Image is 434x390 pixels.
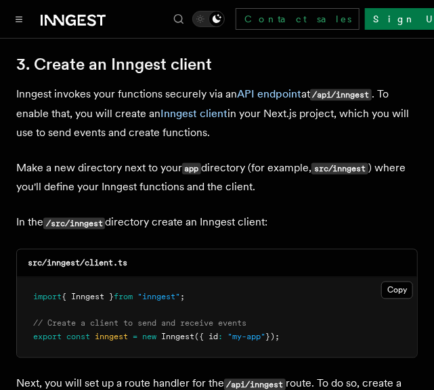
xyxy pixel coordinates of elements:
span: "inngest" [137,292,180,302]
span: Inngest [161,332,194,342]
span: ; [180,292,185,302]
p: Make a new directory next to your directory (for example, ) where you'll define your Inngest func... [16,158,418,197]
code: /api/inngest [310,89,372,101]
span: = [133,332,137,342]
span: "my-app" [227,332,265,342]
span: { Inngest } [62,292,114,302]
a: 3. Create an Inngest client [16,55,212,74]
span: }); [265,332,280,342]
a: Inngest client [160,107,227,120]
span: export [33,332,62,342]
button: Toggle navigation [11,11,27,27]
span: ({ id [194,332,218,342]
code: src/inngest [311,163,368,175]
button: Find something... [171,11,187,27]
button: Copy [381,282,413,299]
code: app [182,163,201,175]
span: const [66,332,90,342]
span: : [218,332,223,342]
a: Contact sales [236,8,360,30]
span: // Create a client to send and receive events [33,319,246,328]
span: new [142,332,156,342]
code: /src/inngest [43,218,105,230]
p: Inngest invokes your functions securely via an at . To enable that, you will create an in your Ne... [16,85,418,142]
span: inngest [95,332,128,342]
code: src/inngest/client.ts [28,259,127,268]
span: import [33,292,62,302]
span: from [114,292,133,302]
p: In the directory create an Inngest client: [16,213,418,233]
button: Toggle dark mode [192,11,225,27]
a: API endpoint [237,87,301,100]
